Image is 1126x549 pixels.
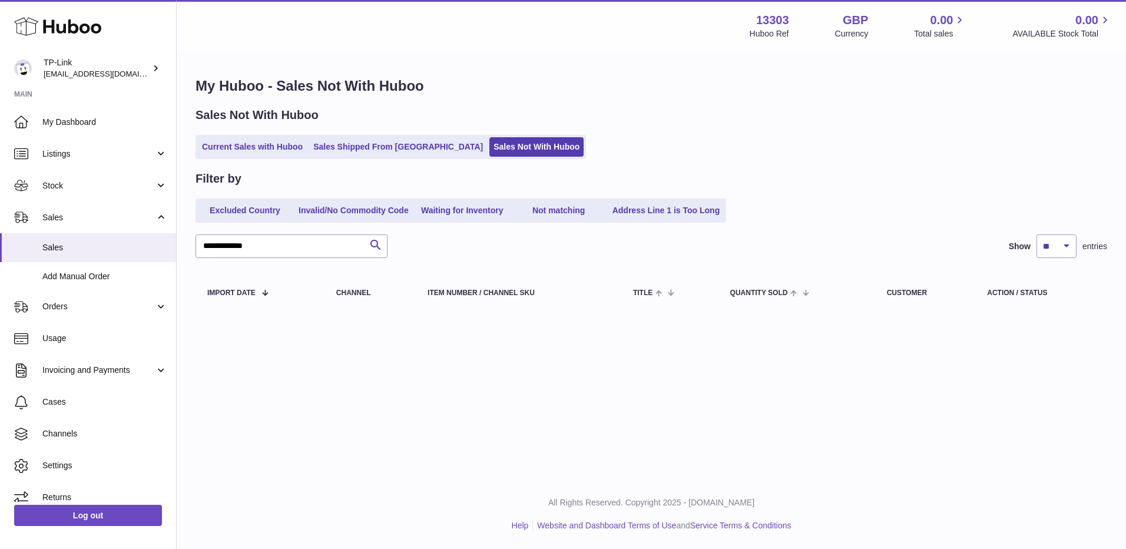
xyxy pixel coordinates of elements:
[1012,12,1112,39] a: 0.00 AVAILABLE Stock Total
[1009,241,1031,252] label: Show
[1075,12,1098,28] span: 0.00
[42,396,167,408] span: Cases
[44,57,150,80] div: TP-Link
[42,301,155,312] span: Orders
[42,365,155,376] span: Invoicing and Payments
[730,289,788,297] span: Quantity Sold
[633,289,653,297] span: Title
[196,107,319,123] h2: Sales Not With Huboo
[887,289,964,297] div: Customer
[14,59,32,77] img: gaby.chen@tp-link.com
[42,333,167,344] span: Usage
[294,201,413,220] a: Invalid/No Commodity Code
[42,492,167,503] span: Returns
[198,137,307,157] a: Current Sales with Huboo
[930,12,953,28] span: 0.00
[608,201,724,220] a: Address Line 1 is Too Long
[756,12,789,28] strong: 13303
[44,69,173,78] span: [EMAIL_ADDRESS][DOMAIN_NAME]
[198,201,292,220] a: Excluded Country
[14,505,162,526] a: Log out
[914,12,966,39] a: 0.00 Total sales
[42,242,167,253] span: Sales
[428,289,610,297] div: Item Number / Channel SKU
[336,289,404,297] div: Channel
[914,28,966,39] span: Total sales
[42,271,167,282] span: Add Manual Order
[42,460,167,471] span: Settings
[750,28,789,39] div: Huboo Ref
[533,520,791,531] li: and
[42,212,155,223] span: Sales
[196,171,241,187] h2: Filter by
[1012,28,1112,39] span: AVAILABLE Stock Total
[835,28,869,39] div: Currency
[42,180,155,191] span: Stock
[207,289,256,297] span: Import date
[196,77,1107,95] h1: My Huboo - Sales Not With Huboo
[537,521,676,530] a: Website and Dashboard Terms of Use
[1082,241,1107,252] span: entries
[415,201,509,220] a: Waiting for Inventory
[690,521,791,530] a: Service Terms & Conditions
[987,289,1095,297] div: Action / Status
[42,117,167,128] span: My Dashboard
[42,428,167,439] span: Channels
[42,148,155,160] span: Listings
[512,521,529,530] a: Help
[186,497,1117,508] p: All Rights Reserved. Copyright 2025 - [DOMAIN_NAME]
[843,12,868,28] strong: GBP
[309,137,487,157] a: Sales Shipped From [GEOGRAPHIC_DATA]
[489,137,584,157] a: Sales Not With Huboo
[512,201,606,220] a: Not matching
